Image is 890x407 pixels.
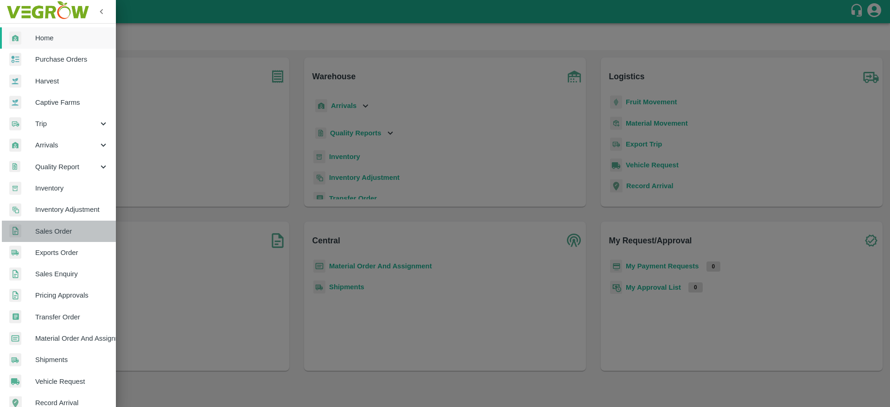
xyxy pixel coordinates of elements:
img: reciept [9,53,21,66]
span: Captive Farms [35,97,108,108]
span: Shipments [35,355,108,365]
img: harvest [9,74,21,88]
span: Sales Order [35,226,108,236]
span: Exports Order [35,248,108,258]
span: Vehicle Request [35,376,108,387]
span: Inventory Adjustment [35,204,108,215]
span: Harvest [35,76,108,86]
img: inventory [9,203,21,216]
img: shipments [9,353,21,367]
img: sales [9,224,21,238]
img: whTransfer [9,310,21,324]
span: Purchase Orders [35,54,108,64]
span: Quality Report [35,162,98,172]
span: Material Order And Assignment [35,333,108,343]
span: Transfer Order [35,312,108,322]
img: whArrival [9,32,21,45]
span: Pricing Approvals [35,290,108,300]
span: Inventory [35,183,108,193]
img: shipments [9,246,21,259]
img: whInventory [9,182,21,195]
img: whArrival [9,139,21,152]
img: delivery [9,117,21,131]
span: Sales Enquiry [35,269,108,279]
img: vehicle [9,375,21,388]
img: centralMaterial [9,332,21,345]
span: Arrivals [35,140,98,150]
span: Home [35,33,108,43]
img: sales [9,267,21,281]
img: sales [9,289,21,302]
span: Trip [35,119,98,129]
img: qualityReport [9,161,20,172]
img: harvest [9,95,21,109]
